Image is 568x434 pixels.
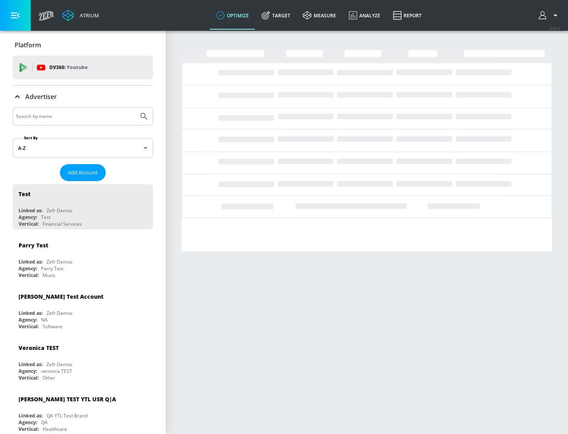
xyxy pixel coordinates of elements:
[41,368,72,374] div: veronica TEST
[41,265,64,272] div: Parry Test
[60,164,106,181] button: Add Account
[13,138,153,158] div: A-Z
[19,344,59,352] div: Veronica TEST
[43,272,56,279] div: Music
[47,412,88,419] div: QA YTL Test Brand
[13,287,153,332] div: [PERSON_NAME] Test AccountLinked as:Zefr DemosAgency:NAVertical:Software
[19,426,39,432] div: Vertical:
[47,361,73,368] div: Zefr Demos
[297,1,342,30] a: measure
[19,293,103,300] div: [PERSON_NAME] Test Account
[19,265,37,272] div: Agency:
[43,323,62,330] div: Software
[47,207,73,214] div: Zefr Demos
[41,419,48,426] div: QA
[19,323,39,330] div: Vertical:
[19,374,39,381] div: Vertical:
[13,338,153,383] div: Veronica TESTLinked as:Zefr DemosAgency:veronica TESTVertical:Other
[342,1,387,30] a: Analyze
[13,56,153,79] div: DV360: Youtube
[43,426,67,432] div: Healthcare
[13,184,153,229] div: TestLinked as:Zefr DemosAgency:TestVertical:Financial Services
[210,1,255,30] a: optimize
[19,412,43,419] div: Linked as:
[19,241,48,249] div: Parry Test
[387,1,428,30] a: Report
[25,92,57,101] p: Advertiser
[47,310,73,316] div: Zefr Demos
[549,26,560,30] span: v 4.25.4
[43,374,55,381] div: Other
[19,214,37,221] div: Agency:
[13,236,153,281] div: Parry TestLinked as:Zefr DemosAgency:Parry TestVertical:Music
[19,316,37,323] div: Agency:
[19,368,37,374] div: Agency:
[13,34,153,56] div: Platform
[19,272,39,279] div: Vertical:
[19,310,43,316] div: Linked as:
[19,258,43,265] div: Linked as:
[19,361,43,368] div: Linked as:
[67,63,88,71] p: Youtube
[68,168,98,177] span: Add Account
[41,316,48,323] div: NA
[43,221,82,227] div: Financial Services
[19,395,116,403] div: [PERSON_NAME] TEST YTL USR Q|A
[19,419,37,426] div: Agency:
[77,12,99,19] div: Atrium
[49,63,88,72] p: DV360:
[16,111,135,122] input: Search by name
[19,207,43,214] div: Linked as:
[255,1,297,30] a: Target
[47,258,73,265] div: Zefr Demos
[41,214,50,221] div: Test
[19,190,30,198] div: Test
[19,221,39,227] div: Vertical:
[13,86,153,108] div: Advertiser
[62,9,99,21] a: Atrium
[15,41,41,49] p: Platform
[22,135,39,140] label: Sort By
